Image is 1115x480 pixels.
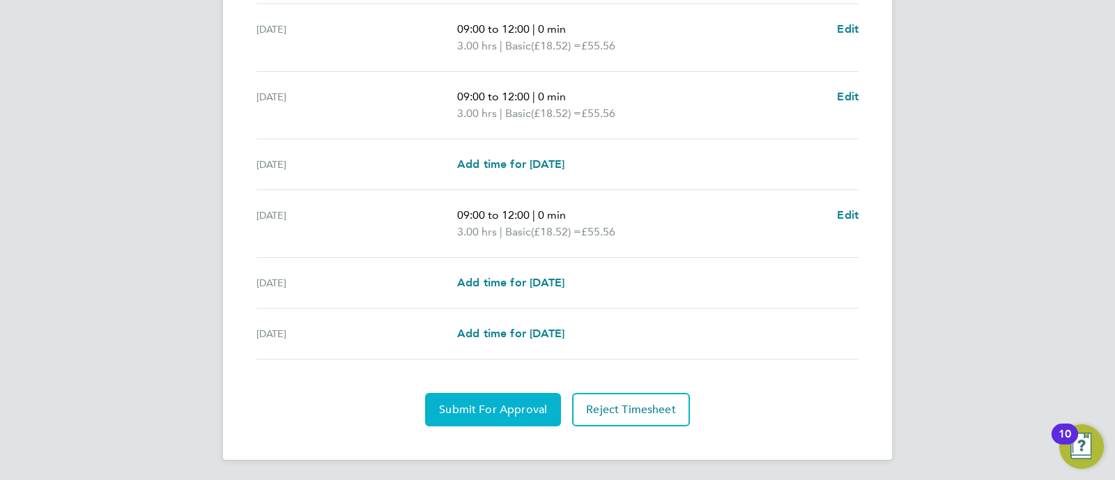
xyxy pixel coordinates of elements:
span: 3.00 hrs [457,225,497,238]
span: 3.00 hrs [457,107,497,120]
span: | [532,208,535,222]
span: 0 min [538,22,566,36]
span: Edit [837,208,859,222]
button: Open Resource Center, 10 new notifications [1059,424,1104,469]
div: [DATE] [256,21,457,54]
a: Add time for [DATE] [457,325,564,342]
span: 09:00 to 12:00 [457,22,530,36]
span: Edit [837,90,859,103]
span: (£18.52) = [531,225,581,238]
div: [DATE] [256,88,457,122]
span: Add time for [DATE] [457,157,564,171]
div: [DATE] [256,274,457,291]
span: | [532,22,535,36]
a: Add time for [DATE] [457,156,564,173]
span: 09:00 to 12:00 [457,208,530,222]
div: [DATE] [256,325,457,342]
a: Edit [837,207,859,224]
span: 0 min [538,208,566,222]
span: £55.56 [581,107,615,120]
span: Add time for [DATE] [457,276,564,289]
span: | [500,39,502,52]
span: Submit For Approval [439,403,547,417]
span: £55.56 [581,225,615,238]
span: Add time for [DATE] [457,327,564,340]
span: Basic [505,105,531,122]
div: [DATE] [256,207,457,240]
div: [DATE] [256,156,457,173]
span: (£18.52) = [531,107,581,120]
span: 3.00 hrs [457,39,497,52]
span: 0 min [538,90,566,103]
a: Edit [837,88,859,105]
a: Add time for [DATE] [457,274,564,291]
span: Basic [505,224,531,240]
a: Edit [837,21,859,38]
span: | [532,90,535,103]
span: Reject Timesheet [586,403,676,417]
button: Reject Timesheet [572,393,690,426]
span: £55.56 [581,39,615,52]
div: 10 [1059,434,1071,452]
span: 09:00 to 12:00 [457,90,530,103]
span: | [500,225,502,238]
span: (£18.52) = [531,39,581,52]
button: Submit For Approval [425,393,561,426]
span: | [500,107,502,120]
span: Basic [505,38,531,54]
span: Edit [837,22,859,36]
